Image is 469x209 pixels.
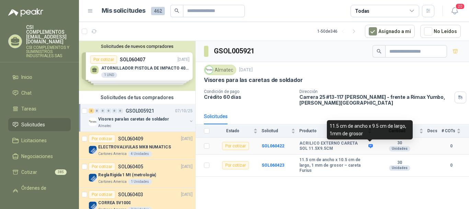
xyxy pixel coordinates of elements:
th: Producto [299,124,376,138]
div: Por cotizar [89,163,115,171]
th: Docs [427,124,442,138]
div: Solicitudes de nuevos compradoresPor cotizarSOL060407[DATE] ATORNILLADOR PISTOLA DE IMPACTO 400NM... [79,41,195,91]
th: # COTs [442,124,469,138]
p: [DATE] [181,164,193,170]
span: Estado [214,128,252,133]
p: Cartones America [98,151,127,157]
p: SOL060405 [118,164,143,169]
span: Inicio [21,73,32,81]
span: Producto [299,128,366,133]
b: 11.5 cm de ancho x 10.5 cm de largo, 1 mm de grosor – careta Furius [299,157,372,174]
div: 4 Unidades [128,151,152,157]
div: 0 [100,108,105,113]
span: Chat [21,89,32,97]
span: # COTs [442,128,455,133]
p: GSOL005921 [126,108,154,113]
img: Company Logo [89,118,97,126]
div: Unidades [389,146,410,151]
img: Logo peakr [8,8,43,17]
div: 2 [89,108,94,113]
b: ACRILICO EXTERNO CARETA SOL 11.5X9.5CM [299,141,367,151]
a: Chat [8,86,71,100]
p: SOL060403 [118,192,143,197]
a: 2 0 0 0 0 0 GSOL00592107/10/25 Company LogoVisores para las caretas de soldadorAlmatec [89,107,194,129]
b: 30 [376,160,423,166]
p: [DATE] [239,67,253,73]
p: 07/10/25 [175,108,193,114]
span: Licitaciones [21,137,47,144]
span: search [377,49,381,54]
div: Almatec [204,65,236,75]
th: Estado [214,124,262,138]
button: Solicitudes de nuevos compradores [82,44,193,49]
span: Órdenes de Compra [21,184,64,199]
div: 0 [118,108,123,113]
p: Cartones America [98,179,127,185]
img: Company Logo [205,66,213,74]
a: Negociaciones [8,150,71,163]
h1: Mis solicitudes [102,6,146,16]
a: SOL060422 [262,144,284,148]
div: Todas [355,7,369,15]
a: Órdenes de Compra [8,181,71,202]
div: 0 [112,108,117,113]
p: CORREA 5V1000 [98,200,130,206]
p: Regla Rigida 1 Mt (metrologia) [98,172,156,178]
div: Por cotizar [89,190,115,199]
p: Dirección [299,89,452,94]
p: CSI COMPLEMENTOS [EMAIL_ADDRESS][DOMAIN_NAME] [26,25,71,44]
h3: GSOL005921 [214,46,255,56]
div: Solicitudes [204,113,228,120]
div: Unidades [389,165,410,171]
b: 30 [376,140,423,146]
a: Solicitudes [8,118,71,131]
b: 0 [442,143,461,149]
div: 0 [106,108,111,113]
button: Asignado a mi [365,25,415,38]
div: Por cotizar [89,135,115,143]
p: Carrera 25 #13-117 [PERSON_NAME] - frente a Rimax Yumbo , [PERSON_NAME][GEOGRAPHIC_DATA] [299,94,452,106]
p: Almatec [98,123,111,129]
a: Por cotizarSOL060405[DATE] Company LogoRegla Rigida 1 Mt (metrologia)Cartones America1 Unidades [79,160,195,188]
a: Tareas [8,102,71,115]
span: Cotizar [21,168,37,176]
p: Condición de pago [204,89,294,94]
div: 0 [94,108,100,113]
a: Cotizar385 [8,166,71,179]
span: Solicitud [262,128,290,133]
div: 1 Unidades [128,179,152,185]
button: No Leídos [420,25,461,38]
p: SOL060409 [118,136,143,141]
p: CSI COMPLEMENTOS Y SUMINISTROS INDUSTRIALES SAS [26,45,71,58]
p: Visores para las caretas de soldador [204,76,303,84]
p: [DATE] [181,191,193,198]
b: 0 [442,162,461,169]
img: Company Logo [89,174,97,182]
div: 1 - 50 de 346 [317,26,359,37]
img: Company Logo [89,146,97,154]
p: ELECTROVALVULAS MK8 NUMATICS [98,144,171,150]
a: Inicio [8,71,71,84]
a: Licitaciones [8,134,71,147]
div: Por cotizar [222,142,249,150]
span: search [174,8,179,13]
span: 385 [55,169,67,175]
div: 11.5 cm de ancho x 9.5 cm de largo, 1mm de grosor [327,120,413,139]
span: Solicitudes [21,121,45,128]
span: Negociaciones [21,153,53,160]
a: SOL060423 [262,163,284,168]
span: 20 [455,3,465,10]
p: [DATE] [181,136,193,142]
a: Por cotizarSOL060409[DATE] Company LogoELECTROVALVULAS MK8 NUMATICSCartones America4 Unidades [79,132,195,160]
span: 462 [151,7,165,15]
p: Visores para las caretas de soldador [98,116,169,123]
th: Solicitud [262,124,299,138]
div: Por cotizar [222,161,249,169]
button: 20 [448,5,461,17]
div: Solicitudes de tus compradores [79,91,195,104]
p: Crédito 60 días [204,94,294,100]
span: Tareas [21,105,36,113]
